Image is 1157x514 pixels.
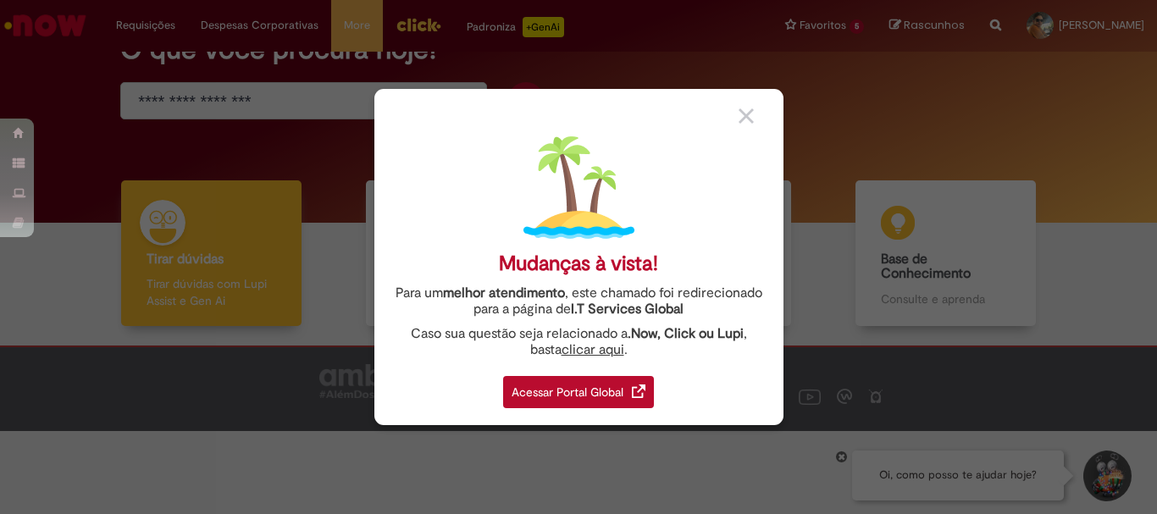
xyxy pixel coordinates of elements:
[571,291,684,318] a: I.T Services Global
[523,132,634,243] img: island.png
[628,325,744,342] strong: .Now, Click ou Lupi
[632,384,645,398] img: redirect_link.png
[562,332,624,358] a: clicar aqui
[387,326,771,358] div: Caso sua questão seja relacionado a , basta .
[739,108,754,124] img: close_button_grey.png
[503,376,654,408] div: Acessar Portal Global
[387,285,771,318] div: Para um , este chamado foi redirecionado para a página de
[499,251,658,276] div: Mudanças à vista!
[443,285,565,301] strong: melhor atendimento
[503,367,654,408] a: Acessar Portal Global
